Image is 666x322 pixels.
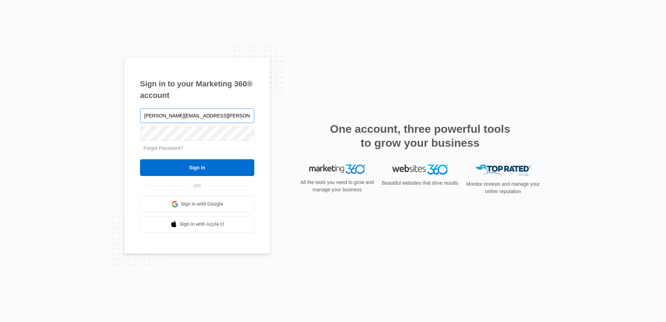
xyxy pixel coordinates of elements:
img: Marketing 360 [309,164,365,174]
span: OR [189,182,206,190]
h2: One account, three powerful tools to grow your business [328,122,512,150]
img: Top Rated Local [475,164,531,176]
img: Websites 360 [392,164,448,175]
span: Sign in with Google [181,200,223,208]
span: Sign in with Apple Id [180,221,224,228]
input: Email [140,108,254,123]
p: Beautiful websites that drive results [381,179,459,187]
p: All the tools you need to grow and manage your business [298,179,376,193]
a: Sign in with Google [140,196,254,213]
h1: Sign in to your Marketing 360® account [140,78,254,101]
p: Monitor reviews and manage your online reputation [464,181,542,195]
a: Forgot Password? [144,145,183,151]
input: Sign In [140,159,254,176]
a: Sign in with Apple Id [140,216,254,233]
